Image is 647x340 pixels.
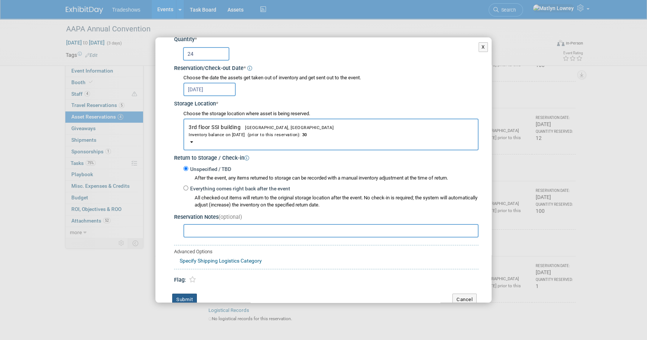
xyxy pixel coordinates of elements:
[195,194,479,209] div: All checked-out items will return to the original storage location after the event. No check-in i...
[183,173,479,182] div: After the event, any items returned to storage can be recorded with a manual inventory adjustment...
[174,214,479,221] div: Reservation Notes
[479,42,488,52] button: X
[188,185,290,193] label: Everything comes right back after the event
[452,294,477,306] button: Cancel
[174,248,479,255] div: Advanced Options
[241,125,334,130] span: [GEOGRAPHIC_DATA], [GEOGRAPHIC_DATA]
[174,62,479,73] div: Reservation/Check-out Date
[188,166,231,173] label: Unspecified / TBD
[180,258,262,264] a: Specify Shipping Logistics Category
[183,110,479,117] div: Choose the storage location where asset is being reserved.
[301,132,307,137] span: 30
[189,124,473,138] span: 3rd floor SSI building
[189,131,473,138] div: Inventory balance on [DATE] (prior to this reservation):
[219,214,242,220] span: (optional)
[172,294,197,306] button: Submit
[183,74,479,82] div: Choose the date the assets get taken out of inventory and get sent out to the event.
[174,36,479,44] div: Quantity
[174,277,186,283] span: Flag:
[183,83,236,96] input: Reservation Date
[183,119,479,150] button: 3rd floor SSI building[GEOGRAPHIC_DATA], [GEOGRAPHIC_DATA]Inventory balance on [DATE] (prior to t...
[174,152,479,162] div: Return to Storage / Check-in
[174,98,479,108] div: Storage Location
